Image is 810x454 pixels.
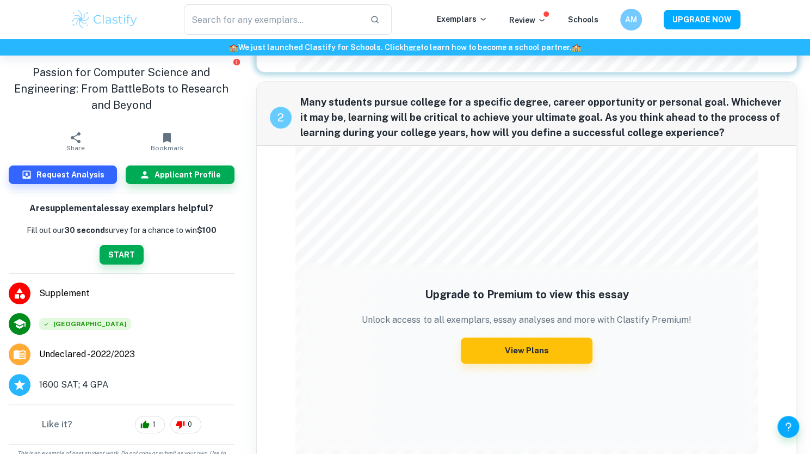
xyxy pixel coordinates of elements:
p: Exemplars [437,13,487,25]
button: AM [620,9,642,30]
img: Clastify logo [70,9,139,30]
button: Help and Feedback [777,416,799,438]
span: Share [66,144,85,152]
b: 30 second [64,226,105,235]
button: Share [30,126,121,157]
p: Review [509,14,546,26]
a: here [404,43,421,52]
span: Undeclared - 2022/2023 [39,348,135,361]
a: Schools [568,15,598,24]
span: 1600 SAT; 4 GPA [39,378,108,391]
button: Applicant Profile [126,165,234,184]
button: Report issue [233,58,241,66]
span: 1 [146,419,162,430]
button: START [100,245,144,265]
span: Many students pursue college for a specific degree, career opportunity or personal goal. Whicheve... [300,95,783,140]
span: [GEOGRAPHIC_DATA] [39,318,131,330]
h6: Are supplemental essay exemplars helpful? [29,202,213,216]
div: recipe [270,107,292,128]
button: UPGRADE NOW [664,10,740,29]
h6: AM [624,14,637,26]
h5: Upgrade to Premium to view this essay [362,286,691,303]
a: Major and Application Year [39,348,144,361]
span: Bookmark [151,144,184,152]
h6: Like it? [42,418,72,431]
h6: Applicant Profile [154,169,221,181]
button: View Plans [461,338,592,364]
button: Bookmark [121,126,213,157]
div: Accepted: Carnegie Mellon University [39,318,131,330]
strong: $100 [197,226,217,235]
h6: Request Analysis [36,169,104,181]
span: 🏫 [572,43,581,52]
span: 🏫 [229,43,238,52]
p: Unlock access to all exemplars, essay analyses and more with Clastify Premium! [362,314,691,327]
h6: We just launched Clastify for Schools. Click to learn how to become a school partner. [2,41,808,53]
span: 0 [182,419,198,430]
h1: Passion for Computer Science and Engineering: From BattleBots to Research and Beyond [9,64,234,113]
p: Fill out our survey for a chance to win [27,224,217,236]
button: Request Analysis [9,165,117,184]
span: Supplement [39,287,234,300]
input: Search for any exemplars... [184,4,362,35]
